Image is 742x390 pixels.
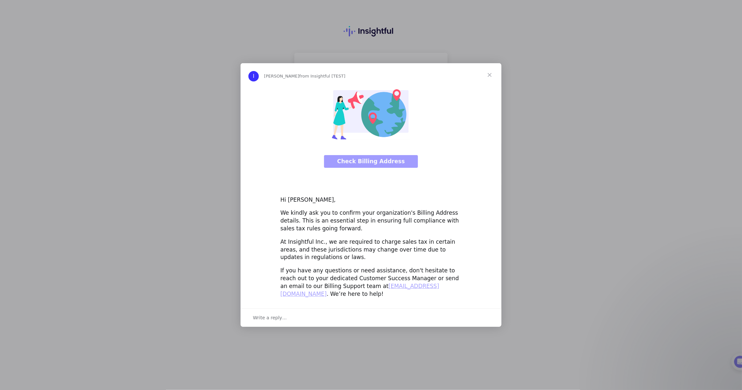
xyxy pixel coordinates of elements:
a: Check Billing Address [324,155,418,168]
div: Hi [PERSON_NAME], [280,196,462,204]
span: Write a reply… [253,313,287,322]
div: Profile image for Igor [248,71,259,81]
div: At Insightful Inc., we are required to charge sales tax in certain areas, and these jurisdictions... [280,238,462,261]
a: [EMAIL_ADDRESS][DOMAIN_NAME] [280,283,439,297]
span: Close [478,63,501,87]
span: [PERSON_NAME] [264,74,299,79]
div: We kindly ask you to confirm your organization's Billing Address details. This is an essential st... [280,209,462,232]
span: from Insightful [TEST] [299,74,345,79]
div: If you have any questions or need assistance, don't hesitate to reach out to your dedicated Custo... [280,267,462,298]
span: Check Billing Address [337,158,405,165]
div: Open conversation and reply [241,308,501,327]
